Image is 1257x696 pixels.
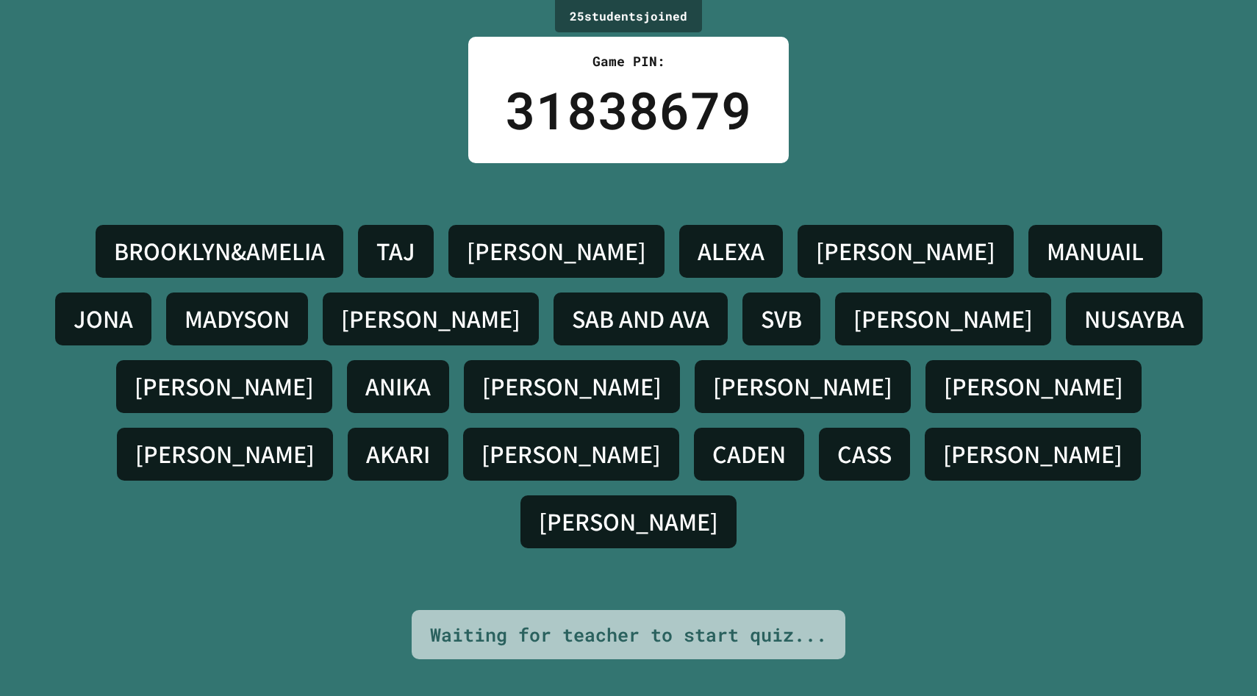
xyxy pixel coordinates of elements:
h4: [PERSON_NAME] [482,371,662,402]
h4: [PERSON_NAME] [816,236,995,267]
h4: [PERSON_NAME] [943,439,1122,470]
h4: [PERSON_NAME] [481,439,661,470]
h4: [PERSON_NAME] [467,236,646,267]
h4: NUSAYBA [1084,304,1184,334]
h4: BROOKLYN&AMELIA [114,236,325,267]
div: Waiting for teacher to start quiz... [430,621,827,649]
h4: [PERSON_NAME] [539,506,718,537]
h4: CADEN [712,439,786,470]
div: Game PIN: [505,51,752,71]
h4: [PERSON_NAME] [135,371,314,402]
h4: SAB AND AVA [572,304,709,334]
h4: AKARI [366,439,430,470]
h4: MANUAIL [1047,236,1144,267]
h4: ANIKA [365,371,431,402]
h4: [PERSON_NAME] [944,371,1123,402]
h4: [PERSON_NAME] [713,371,892,402]
h4: CASS [837,439,892,470]
div: 31838679 [505,71,752,148]
h4: MADYSON [185,304,290,334]
h4: [PERSON_NAME] [135,439,315,470]
h4: JONA [74,304,133,334]
h4: [PERSON_NAME] [341,304,520,334]
h4: [PERSON_NAME] [853,304,1033,334]
h4: ALEXA [698,236,764,267]
h4: SVB [761,304,802,334]
h4: TAJ [376,236,415,267]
